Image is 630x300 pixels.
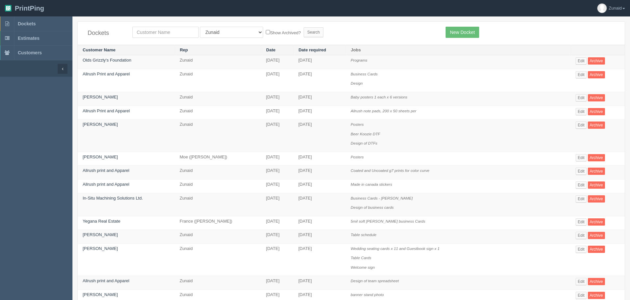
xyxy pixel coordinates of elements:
a: Edit [576,246,587,253]
a: Customer Name [83,47,116,52]
a: Allrush print and Apparel [83,168,129,173]
a: Edit [576,218,587,226]
i: Posters [351,155,364,159]
a: Archive [588,168,605,175]
td: [DATE] [261,193,293,216]
td: [DATE] [293,152,346,166]
label: Show Archived? [266,29,301,36]
td: Zunaid [175,55,261,69]
a: Allrush Print and Apparel [83,71,130,76]
input: Show Archived? [266,30,270,34]
i: Baby posters 1 each x 6 versions [351,95,407,99]
td: Zunaid [175,243,261,276]
i: Business Cards - [PERSON_NAME] [351,196,413,200]
a: Edit [576,195,587,203]
i: Design [351,81,363,85]
i: Programs [351,58,368,62]
td: [DATE] [293,230,346,244]
td: Zunaid [175,230,261,244]
td: Zunaid [175,120,261,152]
a: [PERSON_NAME] [83,95,118,99]
a: In-Situ Machining Solutions Ltd. [83,196,143,201]
td: Zunaid [175,69,261,92]
td: [DATE] [261,166,293,179]
a: Edit [576,292,587,299]
a: [PERSON_NAME] [83,154,118,159]
a: Archive [588,108,605,115]
input: Customer Name [132,27,199,38]
td: [DATE] [261,106,293,120]
i: Beer Koozie DTF [351,132,380,136]
a: Allrush print and Apparel [83,182,129,187]
td: [DATE] [293,179,346,193]
a: Archive [588,232,605,239]
th: Jobs [346,45,571,55]
a: Rep [180,47,188,52]
img: logo-3e63b451c926e2ac314895c53de4908e5d424f24456219fb08d385ab2e579770.png [5,5,12,12]
td: [DATE] [261,179,293,193]
a: New Docket [446,27,479,38]
i: Posters [351,122,364,126]
i: Table Cards [351,256,371,260]
i: Design of business cards [351,205,394,209]
i: Allrush note pads, 200 x 50 sheets per [351,109,416,113]
a: [PERSON_NAME] [83,232,118,237]
td: [DATE] [261,69,293,92]
a: [PERSON_NAME] [83,122,118,127]
td: [DATE] [293,276,346,290]
a: Allrush print and Apparel [83,278,129,283]
td: [DATE] [261,55,293,69]
a: Archive [588,154,605,161]
a: [PERSON_NAME] [83,292,118,297]
td: [DATE] [293,193,346,216]
h4: Dockets [88,30,123,37]
td: [DATE] [293,216,346,230]
a: Edit [576,108,587,115]
a: Archive [588,122,605,129]
td: [DATE] [261,276,293,290]
a: Date required [298,47,326,52]
a: Edit [576,122,587,129]
td: [DATE] [261,230,293,244]
td: [DATE] [293,120,346,152]
td: Zunaid [175,193,261,216]
img: avatar_default-7531ab5dedf162e01f1e0bb0964e6a185e93c5c22dfe317fb01d7f8cd2b1632c.jpg [597,4,607,13]
td: Zunaid [175,166,261,179]
td: Zunaid [175,92,261,106]
a: Archive [588,278,605,285]
i: Design of DTFs [351,141,377,145]
i: Welcome sign [351,265,375,269]
td: Moe ([PERSON_NAME]) [175,152,261,166]
a: Edit [576,168,587,175]
td: [DATE] [261,152,293,166]
i: Business Cards [351,72,378,76]
a: Archive [588,94,605,101]
a: Yegana Real Estate [83,219,120,224]
i: banner stand photo [351,292,384,297]
td: [DATE] [293,166,346,179]
span: Estimates [18,36,40,41]
i: Wedding seating cards x 11 and Guestbook sign x 1 [351,246,440,251]
a: Edit [576,71,587,78]
td: [DATE] [261,120,293,152]
a: Edit [576,154,587,161]
td: Zunaid [175,179,261,193]
td: Zunaid [175,106,261,120]
i: 5mil soft [PERSON_NAME] business Cards [351,219,425,223]
a: Archive [588,218,605,226]
td: France ([PERSON_NAME]) [175,216,261,230]
a: Allrush Print and Apparel [83,108,130,113]
i: Table schedule [351,232,376,237]
a: Olds Grizzly's Foundation [83,58,131,63]
a: Archive [588,292,605,299]
td: [DATE] [261,216,293,230]
a: Archive [588,181,605,189]
a: Archive [588,246,605,253]
td: [DATE] [261,243,293,276]
a: Archive [588,71,605,78]
td: [DATE] [293,92,346,106]
a: Archive [588,57,605,65]
a: Edit [576,181,587,189]
td: [DATE] [293,55,346,69]
i: Made in canada stickers [351,182,392,186]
